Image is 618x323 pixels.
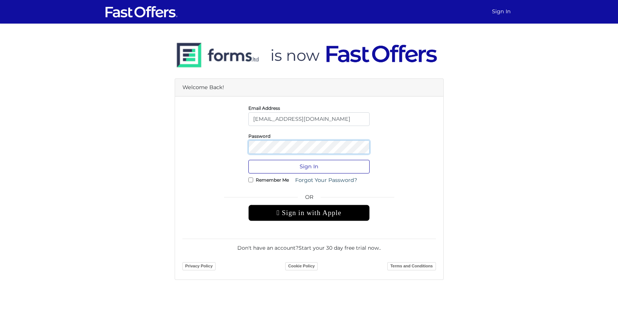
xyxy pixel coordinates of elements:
[248,205,370,221] div: Sign in with Apple
[248,112,370,126] input: E-Mail
[175,79,443,96] div: Welcome Back!
[248,107,280,109] label: Email Address
[387,262,436,270] a: Terms and Conditions
[290,173,362,187] a: Forgot Your Password?
[182,239,436,252] div: Don't have an account? .
[285,262,318,270] a: Cookie Policy
[298,245,380,251] a: Start your 30 day free trial now.
[489,4,514,19] a: Sign In
[256,179,289,181] label: Remember Me
[248,160,370,173] button: Sign In
[248,135,270,137] label: Password
[182,262,216,270] a: Privacy Policy
[248,193,370,205] span: OR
